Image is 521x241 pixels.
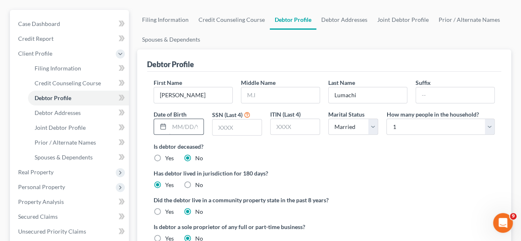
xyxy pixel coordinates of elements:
span: Client Profile [18,50,52,57]
a: Credit Report [12,31,129,46]
div: Debtor Profile [147,59,194,69]
a: Unsecured Priority Claims [12,224,129,239]
span: Credit Report [18,35,54,42]
a: Debtor Addresses [316,10,372,30]
label: Is debtor deceased? [154,142,495,151]
a: Property Analysis [12,194,129,209]
a: Prior / Alternate Names [28,135,129,150]
label: How many people in the household? [386,110,479,119]
span: Personal Property [18,183,65,190]
a: Debtor Addresses [28,105,129,120]
a: Joint Debtor Profile [372,10,433,30]
input: -- [329,87,407,103]
span: 9 [510,213,516,220]
span: Joint Debtor Profile [35,124,86,131]
label: No [195,208,203,216]
a: Filing Information [137,10,194,30]
a: Filing Information [28,61,129,76]
label: Yes [165,181,174,189]
span: Spouses & Dependents [35,154,93,161]
label: Is debtor a sole proprietor of any full or part-time business? [154,222,320,231]
span: Real Property [18,168,54,175]
label: Suffix [416,78,431,87]
span: Filing Information [35,65,81,72]
label: Yes [165,154,174,162]
label: Middle Name [241,78,276,87]
a: Joint Debtor Profile [28,120,129,135]
span: Property Analysis [18,198,64,205]
span: Debtor Addresses [35,109,81,116]
span: Prior / Alternate Names [35,139,96,146]
a: Credit Counseling Course [194,10,270,30]
span: Secured Claims [18,213,58,220]
a: Debtor Profile [270,10,316,30]
a: Prior / Alternate Names [433,10,505,30]
a: Credit Counseling Course [28,76,129,91]
span: Case Dashboard [18,20,60,27]
a: Case Dashboard [12,16,129,31]
input: -- [416,87,494,103]
input: M.I [241,87,320,103]
input: -- [154,87,232,103]
label: No [195,181,203,189]
span: Unsecured Priority Claims [18,228,86,235]
label: Yes [165,208,174,216]
a: Secured Claims [12,209,129,224]
label: ITIN (Last 4) [270,110,301,119]
label: Did the debtor live in a community property state in the past 8 years? [154,196,495,204]
a: Debtor Profile [28,91,129,105]
input: XXXX [213,119,262,135]
label: Has debtor lived in jurisdiction for 180 days? [154,169,495,178]
label: Date of Birth [154,110,187,119]
a: Spouses & Dependents [137,30,205,49]
label: First Name [154,78,182,87]
input: XXXX [271,119,320,135]
label: No [195,154,203,162]
iframe: Intercom live chat [493,213,513,233]
label: SSN (Last 4) [212,110,243,119]
span: Credit Counseling Course [35,80,101,87]
label: Marital Status [328,110,364,119]
a: Spouses & Dependents [28,150,129,165]
span: Debtor Profile [35,94,71,101]
input: MM/DD/YYYY [169,119,203,135]
label: Last Name [328,78,355,87]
